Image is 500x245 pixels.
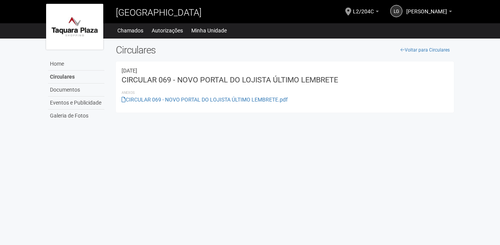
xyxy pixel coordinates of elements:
[353,10,379,16] a: L2/204C
[390,5,402,17] a: LG
[152,25,183,36] a: Autorizações
[406,10,452,16] a: [PERSON_NAME]
[48,110,104,122] a: Galeria de Fotos
[48,97,104,110] a: Eventos e Publicidade
[396,44,454,56] a: Voltar para Circulares
[46,4,103,50] img: logo.jpg
[191,25,227,36] a: Minha Unidade
[353,1,374,15] span: L2/204C
[122,76,448,84] h3: CIRCULAR 069 - NOVO PORTAL DO LOJISTA ÚLTIMO LEMBRETE
[122,97,288,103] a: CIRCULAR 069 - NOVO PORTAL DO LOJISTA ÚLTIMO LEMBRETE.pdf
[116,44,454,56] h2: Circulares
[48,84,104,97] a: Documentos
[116,7,202,18] span: [GEOGRAPHIC_DATA]
[117,25,143,36] a: Chamados
[122,89,448,96] li: Anexos
[48,58,104,71] a: Home
[406,1,447,15] span: Luiza Gomes Nogueira
[48,71,104,84] a: Circulares
[122,67,448,74] div: 22/08/2025 21:46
